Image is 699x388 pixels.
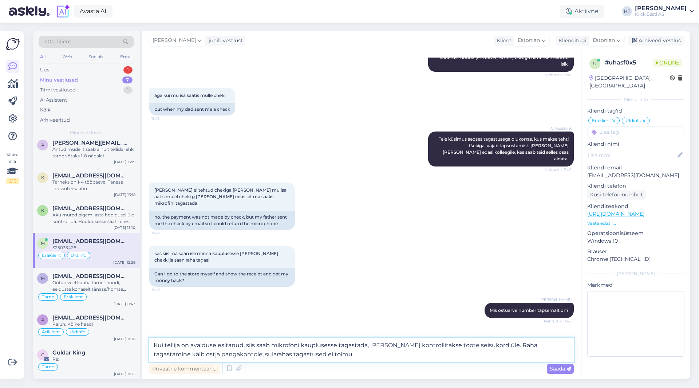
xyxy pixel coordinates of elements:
div: Arhiveeritud [40,117,70,124]
span: Nähtud ✓ 11:45 [544,318,572,324]
span: kas siis ma saan ise minna kauplusesse [PERSON_NAME] chekki ja saan raha tagasi [154,251,279,263]
span: Minu vestlused [70,129,103,136]
span: 11:43 [151,287,179,293]
div: All [39,52,47,62]
div: [DATE] 13:18 [114,192,135,197]
span: Üldinfo [71,253,87,258]
span: 11:41 [151,116,179,121]
a: Avasta AI [74,5,112,17]
span: Üldinfo [625,118,641,123]
span: Saada [550,365,571,372]
span: arved@keho.ee [52,314,128,321]
span: Tarne [42,365,54,369]
div: Aktiivne [560,5,604,18]
span: Nähtud ✓ 11:41 [544,167,572,172]
span: K [41,175,44,180]
p: Chrome [TECHNICAL_ID] [587,255,684,263]
input: Lisa nimi [588,151,676,159]
div: juhib vestlust [206,37,243,44]
div: 1 [123,86,133,94]
span: marekvesi1973@gmail.com [52,273,128,279]
div: Email [119,52,134,62]
span: u [593,61,597,66]
p: Kliendi tag'id [587,107,684,115]
p: Kliendi nimi [587,140,684,148]
span: Estonian [518,36,540,44]
span: Guldar King [52,349,85,356]
span: Kristinavaher1@gmail.com [52,172,128,179]
p: [EMAIL_ADDRESS][DOMAIN_NAME] [587,172,684,179]
span: [PERSON_NAME] ei tehtud chekiga [PERSON_NAME] mu isa aatis mulel cheki g [PERSON_NAME] edasi et m... [154,187,288,206]
div: Kõik [40,106,51,114]
div: [PERSON_NAME] [587,270,684,277]
span: a [41,142,44,148]
span: 11:42 [151,230,179,236]
a: [URL][DOMAIN_NAME] [587,211,644,217]
span: Mis ostuarve number täpsemalt on? [490,307,569,313]
img: Askly Logo [6,37,20,51]
div: no, the payment was not made by check, but my father sent me the check by email so I could return... [149,211,295,230]
div: AI Assistent [40,97,67,104]
textarea: Kui tellija on avalduse esitanud, siis saab mikrofoni kauplusesse tagastada, [PERSON_NAME] kontro... [149,338,574,362]
p: Windows 10 [587,237,684,245]
div: Küsi telefoninumbrit [587,190,646,200]
span: Tarne [42,295,54,299]
p: Operatsioonisüsteem [587,230,684,237]
div: 1 [123,66,133,74]
span: G [41,352,44,357]
div: HT [622,6,632,16]
div: Privaatne kommentaar [149,364,220,374]
div: Re: [52,356,135,362]
span: [PERSON_NAME] [540,297,572,302]
span: kardo.ploomipuu@gmail.com [52,205,128,212]
div: Tarneks on 1-4 tööpäeva. Tänase jooksul ei saabu. [52,179,135,192]
div: [DATE] 13:10 [114,225,135,230]
span: mattiasaal@gmail.com [52,238,128,244]
div: Arhiveeri vestlus [628,36,684,46]
div: # uhasf0x5 [605,58,653,67]
span: Eraklient [592,118,611,123]
div: [PERSON_NAME] [635,5,687,11]
div: 2 / 3 [6,178,19,184]
span: Estonian [593,36,615,44]
span: Online [653,59,682,67]
a: [PERSON_NAME]Klick Eesti AS [635,5,695,17]
span: Üldinfo [70,330,86,334]
div: Tiimi vestlused [40,86,76,94]
span: AI Assistent [544,126,572,131]
span: a [41,317,44,322]
div: Uus [40,66,49,74]
div: [DATE] 11:43 [114,301,135,307]
div: Klient [494,37,512,44]
span: Nähtud ✓ 11:41 [544,72,572,78]
span: andrus.sumberg@gmail.com [52,140,128,146]
span: aga kui mu isa saatis mulle cheki [154,93,225,98]
div: [DATE] 13:19 [114,159,135,165]
div: Klienditugi [556,37,587,44]
div: [GEOGRAPHIC_DATA], [GEOGRAPHIC_DATA] [589,74,670,90]
span: Otsi kliente [45,38,74,46]
div: S25033426 [52,244,135,251]
div: 7 [122,77,133,84]
span: Teie küsimus seoses tagastusega olukorras, kus makse tehti tšekiga, vajab täpsustamist. [PERSON_N... [439,136,570,161]
div: Can I go to the store myself and show the receipt and get my money back? [149,268,295,287]
div: Socials [87,52,105,62]
div: [DATE] 11:32 [114,371,135,377]
p: Brauser [587,248,684,255]
p: Kliendi email [587,164,684,172]
div: [DATE] 12:29 [113,260,135,265]
span: [PERSON_NAME] [153,36,196,44]
div: but when my dad sent me a check [149,103,235,115]
p: Kliendi telefon [587,182,684,190]
div: [DATE] 11:36 [114,336,135,342]
div: Antud mudelit saab ainult tellida, ehk tarne võtaks 1-8 nädalat. [52,146,135,159]
span: Eraklient [64,295,83,299]
span: m [41,275,45,281]
div: Palun. Kõike head! [52,321,135,328]
p: Vaata edasi ... [587,220,684,227]
span: m [41,240,45,246]
span: Äriklient [42,330,60,334]
div: Klick Eesti AS [635,11,687,17]
input: Lisa tag [587,126,684,137]
div: Kliendi info [587,96,684,103]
